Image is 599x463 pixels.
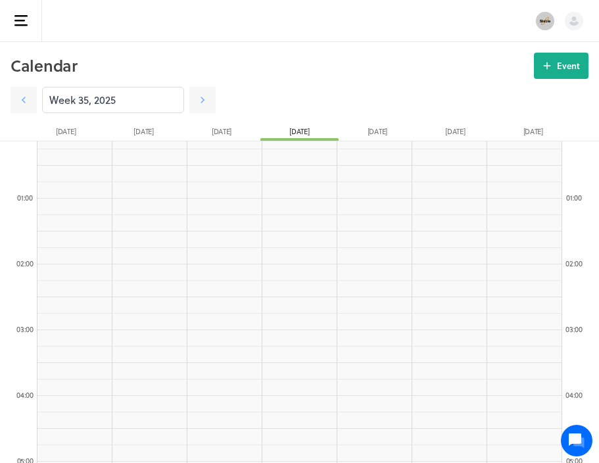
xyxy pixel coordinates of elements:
[557,60,580,72] span: Event
[20,64,243,85] h1: Hi Kajsa
[24,324,34,335] span: :00
[12,193,38,203] div: 01
[24,192,33,203] span: :00
[260,126,338,141] div: [DATE]
[573,192,582,203] span: :00
[561,324,587,334] div: 03
[534,53,588,79] button: Event
[20,87,243,130] h2: We're here to help. Ask us anything!
[561,390,587,400] div: 04
[339,126,416,141] div: [DATE]
[531,7,560,36] button: Stable
[42,87,184,113] input: YYYY-M-D
[416,126,494,141] div: [DATE]
[18,205,245,220] p: Find an answer quickly
[12,324,38,334] div: 03
[561,425,592,456] iframe: gist-messenger-bubble-iframe
[105,126,182,141] div: [DATE]
[573,389,583,401] span: :00
[561,193,587,203] div: 01
[20,153,243,180] button: New conversation
[573,258,583,269] span: :00
[12,258,38,268] div: 02
[38,226,235,253] input: Search articles
[85,161,158,172] span: New conversation
[24,258,34,269] span: :00
[11,53,534,79] h2: Calendar
[494,126,572,141] div: [DATE]
[536,12,554,30] img: Stable
[12,390,38,400] div: 04
[561,258,587,268] div: 02
[183,126,260,141] div: [DATE]
[573,324,583,335] span: :00
[27,126,105,141] div: [DATE]
[24,389,34,401] span: :00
